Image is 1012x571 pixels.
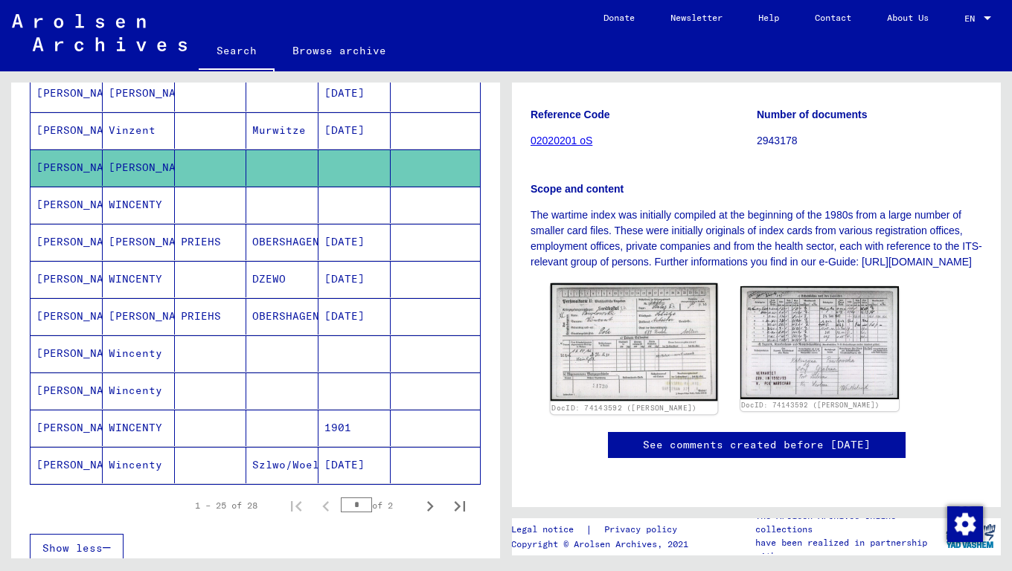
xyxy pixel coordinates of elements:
span: Show less [42,541,103,555]
mat-cell: [PERSON_NAME] [31,410,103,446]
button: Show less [30,534,124,562]
button: Last page [445,491,475,520]
mat-cell: Szlwo/Woelawck [246,447,318,483]
mat-cell: Wincenty [103,447,175,483]
p: 2943178 [757,133,982,149]
button: Previous page [311,491,341,520]
img: 002.jpg [740,286,900,399]
mat-cell: [PERSON_NAME] [31,224,103,260]
mat-select-trigger: EN [964,13,975,24]
mat-cell: Wincenty [103,335,175,372]
mat-cell: [PERSON_NAME] [31,335,103,372]
mat-cell: [DATE] [318,298,391,335]
a: DocID: 74143592 ([PERSON_NAME]) [741,401,880,409]
mat-cell: [PERSON_NAME] [103,75,175,112]
mat-cell: [PERSON_NAME] [31,298,103,335]
p: The wartime index was initially compiled at the beginning of the 1980s from a large number of sma... [531,207,982,270]
mat-cell: PRIEHS [175,298,247,335]
mat-cell: [PERSON_NAME] [31,187,103,223]
p: The Arolsen Archives online collections [755,509,940,536]
mat-cell: OBERSHAGEN [246,298,318,335]
a: Privacy policy [592,522,695,538]
mat-cell: [PERSON_NAME] [31,261,103,297]
div: of 2 [341,498,415,512]
a: Browse archive [275,33,404,68]
mat-cell: Wincenty [103,372,175,409]
mat-cell: [PERSON_NAME] [31,75,103,112]
a: Legal notice [511,522,586,538]
p: have been realized in partnership with [755,536,940,563]
mat-cell: [PERSON_NAME] [31,149,103,186]
mat-cell: OBERSHAGEN [246,224,318,260]
a: 02020201 oS [531,135,592,146]
a: See comments created before [DATE] [643,437,871,453]
p: Copyright © Arolsen Archives, 2021 [511,538,695,551]
mat-cell: [PERSON_NAME] [31,372,103,409]
mat-cell: [PERSON_NAME] [31,447,103,483]
b: Number of documents [757,109,868,120]
button: Next page [415,491,445,520]
div: | [511,522,695,538]
mat-cell: [PERSON_NAME] [103,149,175,186]
mat-cell: [DATE] [318,75,391,112]
img: Arolsen_neg.svg [12,14,187,51]
mat-cell: Vinzent [103,112,175,149]
b: Scope and content [531,183,624,195]
a: DocID: 74143592 ([PERSON_NAME]) [551,404,696,413]
mat-cell: DZEWO [246,261,318,297]
img: yv_logo.png [943,517,999,555]
mat-cell: [DATE] [318,447,391,483]
mat-cell: [PERSON_NAME] [103,224,175,260]
mat-cell: PRIEHS [175,224,247,260]
a: Search [199,33,275,71]
mat-cell: [DATE] [318,261,391,297]
mat-cell: [DATE] [318,224,391,260]
mat-cell: WINCENTY [103,187,175,223]
mat-cell: [DATE] [318,112,391,149]
mat-cell: [PERSON_NAME] [31,112,103,149]
img: Zustimmung ändern [947,506,983,542]
b: Reference Code [531,109,610,120]
img: 001.jpg [551,283,717,401]
mat-cell: [PERSON_NAME] [103,298,175,335]
button: First page [281,491,311,520]
div: 1 – 25 of 28 [195,499,257,512]
mat-cell: WINCENTY [103,410,175,446]
mat-cell: 1901 [318,410,391,446]
mat-cell: Murwitze [246,112,318,149]
div: Zustimmung ändern [947,506,982,541]
mat-cell: WINCENTY [103,261,175,297]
